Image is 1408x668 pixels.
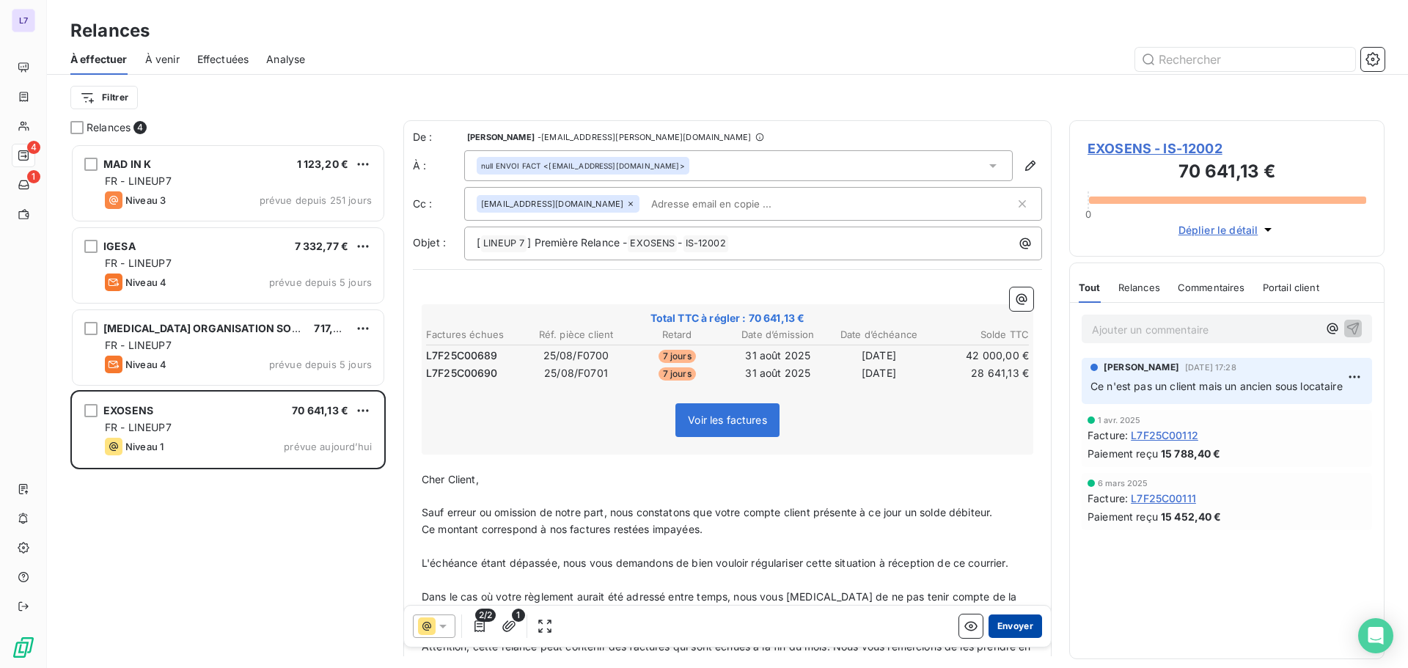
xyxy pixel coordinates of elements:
[683,235,728,252] span: IS-12002
[424,311,1031,326] span: Total TTC à régler : 70 641,13 €
[1185,363,1236,372] span: [DATE] 17:28
[678,236,682,249] span: -
[145,52,180,67] span: À venir
[1174,221,1280,238] button: Déplier le détail
[413,197,464,211] label: Cc :
[70,144,386,668] div: grid
[12,636,35,659] img: Logo LeanPay
[103,158,151,170] span: MAD IN K
[105,421,172,433] span: FR - LINEUP7
[105,339,172,351] span: FR - LINEUP7
[1098,479,1148,488] span: 6 mars 2025
[1161,509,1222,524] span: 15 452,40 €
[103,240,136,252] span: IGESA
[260,194,372,206] span: prévue depuis 251 jours
[133,121,147,134] span: 4
[481,161,685,171] div: <[EMAIL_ADDRESS][DOMAIN_NAME]>
[628,235,677,252] span: EXOSENS
[659,350,696,363] span: 7 jours
[477,236,480,249] span: [
[1263,282,1319,293] span: Portail client
[829,348,929,364] td: [DATE]
[27,141,40,154] span: 4
[125,441,164,452] span: Niveau 1
[125,276,166,288] span: Niveau 4
[1079,282,1101,293] span: Tout
[930,327,1030,342] th: Solde TTC
[12,9,35,32] div: L7
[413,158,464,173] label: À :
[105,257,172,269] span: FR - LINEUP7
[70,52,128,67] span: À effectuer
[1161,446,1221,461] span: 15 788,40 €
[426,366,498,381] span: L7F25C00690
[422,473,479,485] span: Cher Client,
[930,365,1030,381] td: 28 641,13 €
[659,367,696,381] span: 7 jours
[269,276,372,288] span: prévue depuis 5 jours
[688,414,767,426] span: Voir les factures
[1088,139,1366,158] span: EXOSENS - IS-12002
[27,170,40,183] span: 1
[527,327,626,342] th: Réf. pièce client
[1088,158,1366,188] h3: 70 641,13 €
[425,327,525,342] th: Factures échues
[1358,618,1393,653] div: Open Intercom Messenger
[527,236,627,249] span: ] Première Relance -
[728,327,828,342] th: Date d’émission
[1104,361,1179,374] span: [PERSON_NAME]
[1131,491,1196,506] span: L7F25C00111
[1178,222,1258,238] span: Déplier le détail
[70,86,138,109] button: Filtrer
[538,133,751,142] span: - [EMAIL_ADDRESS][PERSON_NAME][DOMAIN_NAME]
[1178,282,1245,293] span: Commentaires
[1088,446,1158,461] span: Paiement reçu
[829,365,929,381] td: [DATE]
[1088,491,1128,506] span: Facture :
[1131,427,1198,443] span: L7F25C00112
[426,348,498,363] span: L7F25C00689
[512,609,525,622] span: 1
[481,235,527,252] span: LINEUP 7
[475,609,496,622] span: 2/2
[422,590,1020,620] span: Dans le cas où votre règlement aurait été adressé entre temps, nous vous [MEDICAL_DATA] de ne pas...
[481,199,623,208] span: [EMAIL_ADDRESS][DOMAIN_NAME]
[295,240,349,252] span: 7 332,77 €
[125,194,166,206] span: Niveau 3
[627,327,727,342] th: Retard
[1088,509,1158,524] span: Paiement reçu
[103,404,153,416] span: EXOSENS
[645,193,815,215] input: Adresse email en copie ...
[284,441,372,452] span: prévue aujourd’hui
[728,348,828,364] td: 31 août 2025
[1135,48,1355,71] input: Rechercher
[527,348,626,364] td: 25/08/F0700
[413,130,464,144] span: De :
[292,404,348,416] span: 70 641,13 €
[422,506,992,518] span: Sauf erreur ou omission de notre part, nous constatons que votre compte client présente à ce jour...
[197,52,249,67] span: Effectuées
[467,133,535,142] span: [PERSON_NAME]
[87,120,131,135] span: Relances
[70,18,150,44] h3: Relances
[125,359,166,370] span: Niveau 4
[829,327,929,342] th: Date d’échéance
[989,614,1042,638] button: Envoyer
[1118,282,1160,293] span: Relances
[422,557,1008,569] span: L'échéance étant dépassée, nous vous demandons de bien vouloir régulariser cette situation à réce...
[1088,427,1128,443] span: Facture :
[413,236,446,249] span: Objet :
[103,322,348,334] span: [MEDICAL_DATA] ORGANISATION SOUTIEN COS
[422,523,703,535] span: Ce montant correspond à nos factures restées impayées.
[930,348,1030,364] td: 42 000,00 €
[269,359,372,370] span: prévue depuis 5 jours
[314,322,356,334] span: 717,60 €
[481,161,540,171] span: null ENVOI FACT
[297,158,349,170] span: 1 123,20 €
[105,175,172,187] span: FR - LINEUP7
[527,365,626,381] td: 25/08/F0701
[1098,416,1141,425] span: 1 avr. 2025
[1085,208,1091,220] span: 0
[266,52,305,67] span: Analyse
[728,365,828,381] td: 31 août 2025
